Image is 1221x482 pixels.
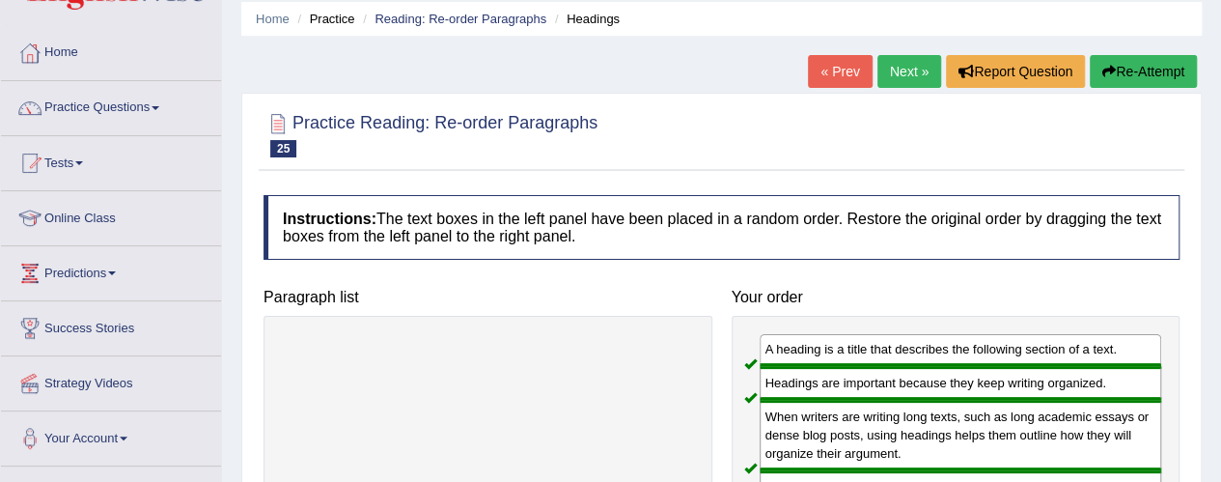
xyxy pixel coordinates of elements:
[1,356,221,405] a: Strategy Videos
[1,246,221,295] a: Predictions
[292,10,354,28] li: Practice
[1,411,221,460] a: Your Account
[1090,55,1197,88] button: Re-Attempt
[256,12,290,26] a: Home
[375,12,546,26] a: Reading: Re-order Paragraphs
[283,211,376,227] b: Instructions:
[550,10,620,28] li: Headings
[1,136,221,184] a: Tests
[1,301,221,350] a: Success Stories
[270,140,296,157] span: 25
[264,195,1179,260] h4: The text boxes in the left panel have been placed in a random order. Restore the original order b...
[877,55,941,88] a: Next »
[808,55,872,88] a: « Prev
[760,400,1162,470] div: When writers are writing long texts, such as long academic essays or dense blog posts, using head...
[264,109,597,157] h2: Practice Reading: Re-order Paragraphs
[760,334,1162,366] div: A heading is a title that describes the following section of a text.
[1,81,221,129] a: Practice Questions
[946,55,1085,88] button: Report Question
[732,289,1180,306] h4: Your order
[1,26,221,74] a: Home
[760,366,1162,400] div: Headings are important because they keep writing organized.
[264,289,712,306] h4: Paragraph list
[1,191,221,240] a: Online Class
